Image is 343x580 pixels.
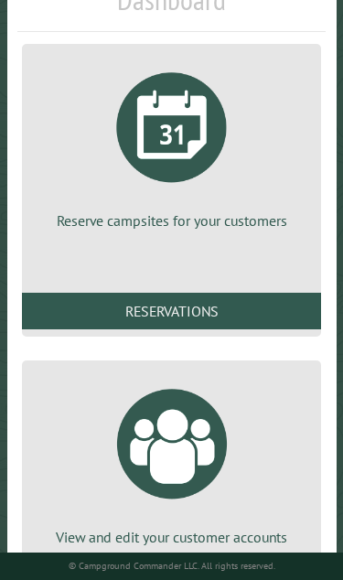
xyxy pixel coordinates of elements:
p: View and edit your customer accounts [44,527,300,547]
a: Reservations [22,293,322,329]
small: © Campground Commander LLC. All rights reserved. [69,560,275,572]
a: Reserve campsites for your customers [44,59,300,231]
p: Reserve campsites for your customers [44,210,300,231]
a: View and edit your customer accounts [44,375,300,547]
